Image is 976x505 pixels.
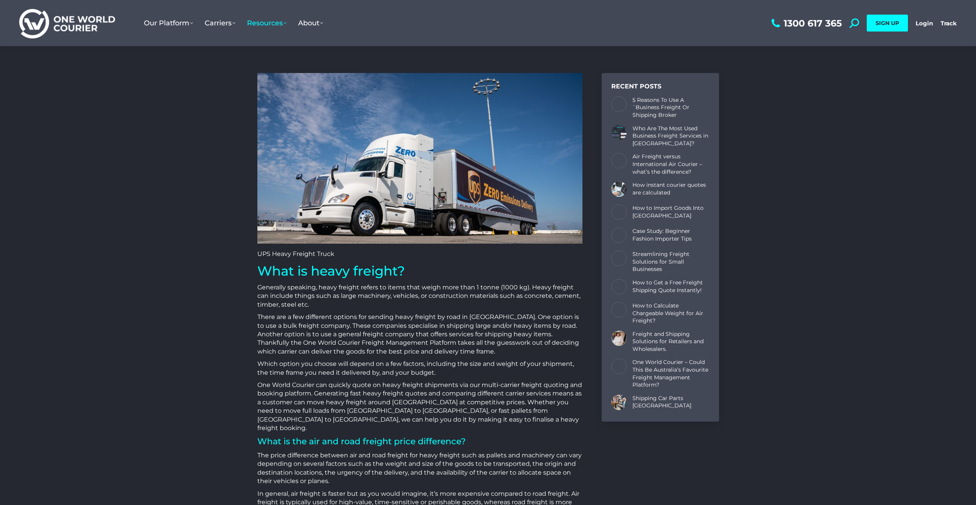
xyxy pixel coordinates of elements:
[247,19,287,27] span: Resources
[611,251,627,266] a: Post image
[632,331,709,353] a: Freight and Shipping Solutions for Retailers and Wholesalers.
[632,204,709,219] a: How to Import Goods Into [GEOGRAPHIC_DATA]
[632,395,709,410] a: Shipping Car Parts [GEOGRAPHIC_DATA]
[257,73,582,244] img: heavy freight truck semi-trailer
[632,125,709,148] a: Who Are The Most Used Business Freight Services in [GEOGRAPHIC_DATA]?
[298,19,323,27] span: About
[611,181,627,197] a: Post image
[292,11,329,35] a: About
[199,11,241,35] a: Carriers
[611,395,627,410] a: Post image
[632,181,709,196] a: How instant courier quotes are calculated
[611,96,627,112] a: Post image
[632,96,709,119] a: 5 Reasons To Use A `Business Freight Or Shipping Broker
[632,279,709,294] a: How to Get a Free Freight Shipping Quote Instantly!
[257,283,582,309] p: Generally speaking, heavy freight refers to items that weigh more than 1 tonne (1000 kg). Heavy f...
[611,331,627,346] a: Post image
[257,436,582,447] h2: What is the air and road freight price difference?
[611,228,627,243] a: Post image
[257,262,582,279] h1: What is heavy freight?
[138,11,199,35] a: Our Platform
[611,359,627,374] a: Post image
[241,11,292,35] a: Resources
[876,20,899,27] span: SIGN UP
[611,302,627,317] a: Post image
[632,359,709,389] a: One World Courier – Could This Be Australia’s Favourite Freight Management Platform?
[867,15,908,32] a: SIGN UP
[19,8,115,39] img: One World Courier
[611,153,627,168] a: Post image
[632,251,709,273] a: Streamlining Freight Solutions for Small Businesses
[632,302,709,325] a: How to Calculate Chargeable Weight for Air Freight?
[205,19,235,27] span: Carriers
[769,18,842,28] a: 1300 617 365
[257,313,582,356] p: There are a few different options for sending heavy freight by road in [GEOGRAPHIC_DATA]. One opt...
[257,360,582,377] p: Which option you choose will depend on a few factors, including the size and weight of your shipm...
[916,20,933,27] a: Login
[632,153,709,176] a: Air Freight versus International Air Courier – what’s the difference?
[611,279,627,294] a: Post image
[257,250,582,258] p: UPS Heavy Freight Truck
[941,20,957,27] a: Track
[257,451,582,486] p: The price difference between air and road freight for heavy freight such as pallets and machinery...
[611,125,627,140] a: Post image
[632,228,709,243] a: Case Study: Beginner Fashion Importer Tips
[611,204,627,220] a: Post image
[257,381,582,432] p: One World Courier can quickly quote on heavy freight shipments via our multi-carrier freight quot...
[144,19,193,27] span: Our Platform
[611,83,709,91] div: Recent Posts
